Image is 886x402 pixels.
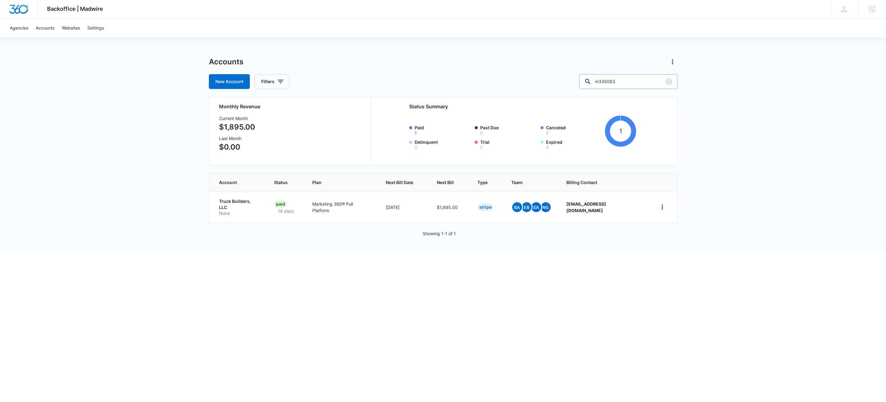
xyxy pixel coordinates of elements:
label: Paid [415,124,471,135]
h2: Monthly Revenue [219,103,363,110]
label: Expired [546,139,603,150]
span: SA [531,202,541,212]
span: Backoffice | Madwire [47,6,103,12]
span: Billing Contact [566,179,643,186]
span: Next Bill Date [386,179,413,186]
a: Settings [84,18,108,37]
span: Status [274,179,289,186]
p: $1,895.00 [219,122,255,133]
span: Plan [312,179,371,186]
button: Actions [668,57,677,67]
input: Search [579,74,677,89]
td: $1,895.00 [429,192,470,223]
span: Account [219,179,251,186]
button: home [657,202,667,212]
span: Next Bill [437,179,454,186]
h1: Accounts [209,57,243,66]
span: NG [541,202,551,212]
span: Type [477,179,488,186]
button: Clear [664,77,674,86]
a: Truck Builders, LLCNone [219,198,260,216]
a: Accounts [32,18,58,37]
div: Stripe [477,203,493,211]
p: Showing 1-1 of 1 [423,230,456,237]
h3: Current Month [219,115,255,122]
p: $0.00 [219,142,255,153]
td: [DATE] [378,192,429,223]
div: Paid [274,200,287,208]
label: Canceled [546,124,603,135]
a: New Account [209,74,250,89]
button: Filters [255,74,289,89]
a: Agencies [6,18,32,37]
p: Truck Builders, LLC [219,198,260,210]
h2: Status Summary [409,103,637,110]
strong: [EMAIL_ADDRESS][DOMAIN_NAME] [566,201,606,213]
p: Marketing 360® Full Platform [312,201,371,214]
label: Past Due [480,124,537,135]
button: Paid [415,131,417,135]
p: None [219,210,260,216]
label: Delinquent [415,139,471,150]
span: Team [511,179,543,186]
span: EB [522,202,532,212]
p: 18 days [274,208,297,214]
a: Websites [58,18,84,37]
tspan: 1 [619,127,622,135]
span: BA [512,202,522,212]
h3: Last Month [219,135,255,142]
label: Trial [480,139,537,150]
